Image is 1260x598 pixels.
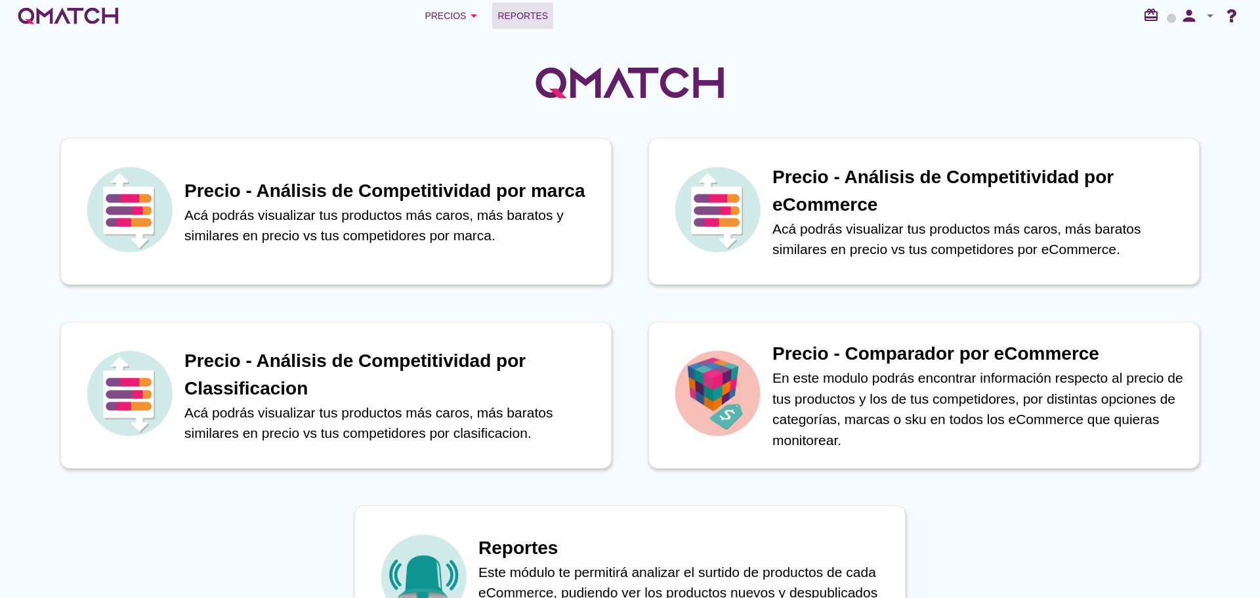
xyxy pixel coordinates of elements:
[184,402,598,444] p: Acá podrás visualizar tus productos más caros, más baratos similares en precio vs tus competidore...
[1202,8,1218,24] i: arrow_drop_down
[83,347,175,439] img: icon
[1176,7,1202,25] i: person
[772,368,1186,450] p: En este modulo podrás encontrar información respecto al precio de tus productos y los de tus comp...
[497,8,548,24] span: Reportes
[772,163,1186,219] h1: Precio - Análisis de Competitividad por eCommerce
[492,3,553,29] a: Reportes
[630,138,1218,285] a: iconPrecio - Análisis de Competitividad por eCommerceAcá podrás visualizar tus productos más caro...
[425,8,482,24] div: Precios
[671,347,763,439] img: icon
[772,340,1186,368] h1: Precio - Comparador por eCommerce
[16,3,121,29] a: white-qmatch-logo
[42,322,630,469] a: iconPrecio - Análisis de Competitividad por ClassificacionAcá podrás visualizar tus productos más...
[1143,7,1164,23] i: redeem
[671,163,763,255] img: icon
[184,177,598,205] h1: Precio - Análisis de Competitividad por marca
[478,534,892,562] h1: Reportes
[83,163,175,255] img: icon
[772,219,1186,260] p: Acá podrás visualizar tus productos más caros, más baratos similares en precio vs tus competidore...
[466,8,482,24] i: arrow_drop_down
[532,50,728,116] img: QMatchLogo
[414,3,492,29] button: Precios
[42,138,630,285] a: iconPrecio - Análisis de Competitividad por marcaAcá podrás visualizar tus productos más caros, m...
[630,322,1218,469] a: iconPrecio - Comparador por eCommerceEn este modulo podrás encontrar información respecto al prec...
[184,205,598,246] p: Acá podrás visualizar tus productos más caros, más baratos y similares en precio vs tus competido...
[184,347,598,402] h1: Precio - Análisis de Competitividad por Classificacion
